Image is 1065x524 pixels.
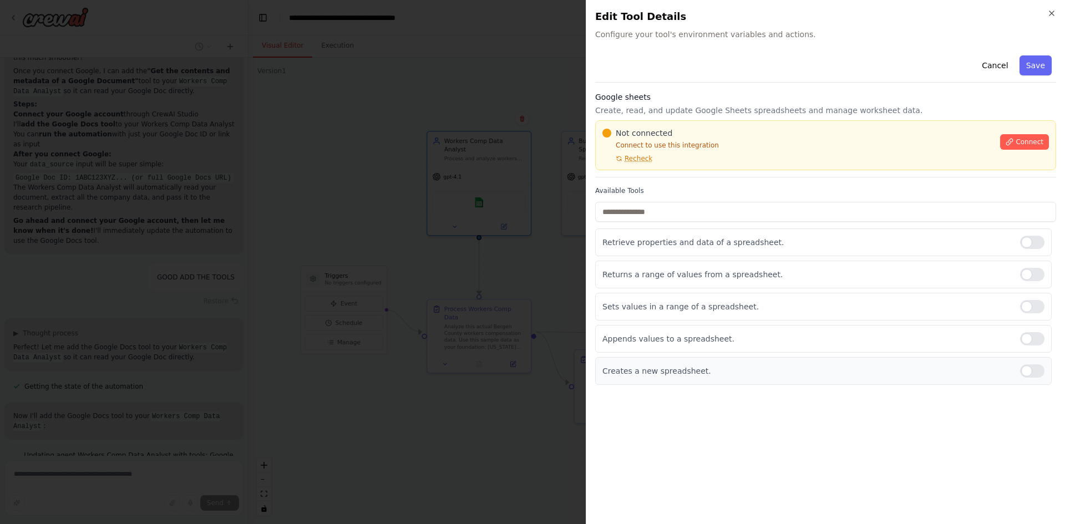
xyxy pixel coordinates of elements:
[616,128,672,139] span: Not connected
[595,9,1056,24] h2: Edit Tool Details
[602,365,1011,377] p: Creates a new spreadsheet.
[975,55,1015,75] button: Cancel
[602,269,1011,280] p: Returns a range of values from a spreadsheet.
[625,154,652,163] span: Recheck
[1020,55,1052,75] button: Save
[1000,134,1049,150] button: Connect
[602,141,993,150] p: Connect to use this integration
[595,29,1056,40] span: Configure your tool's environment variables and actions.
[602,154,652,163] button: Recheck
[595,186,1056,195] label: Available Tools
[602,333,1011,344] p: Appends values to a spreadsheet.
[595,105,1056,116] p: Create, read, and update Google Sheets spreadsheets and manage worksheet data.
[602,301,1011,312] p: Sets values in a range of a spreadsheet.
[602,237,1011,248] p: Retrieve properties and data of a spreadsheet.
[1016,138,1043,146] span: Connect
[595,91,1056,103] h3: Google sheets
